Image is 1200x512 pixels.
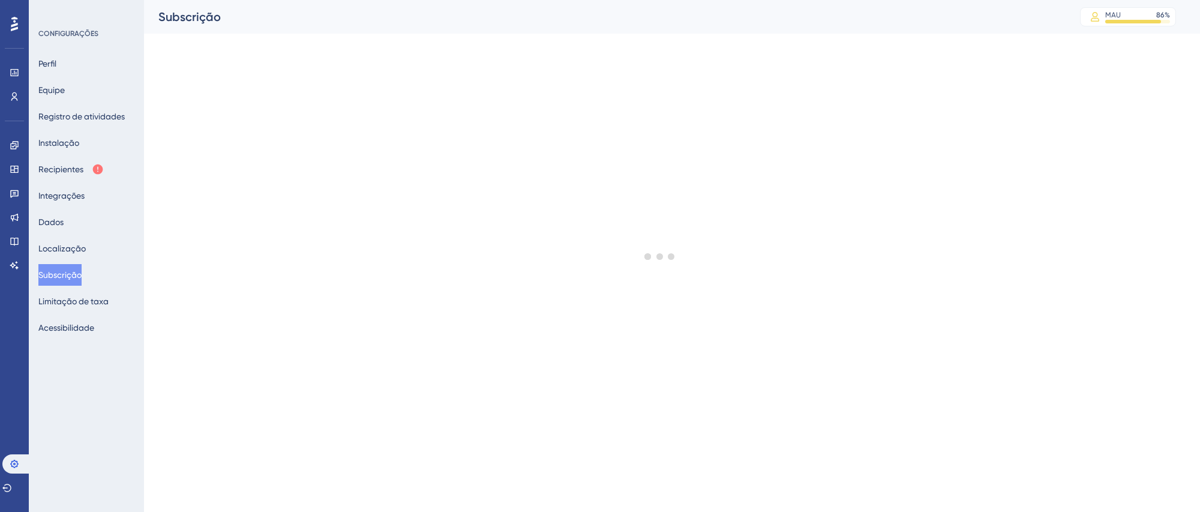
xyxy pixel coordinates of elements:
button: Equipe [38,79,65,101]
button: Subscrição [38,264,82,286]
button: Instalação [38,132,79,154]
button: Acessibilidade [38,317,94,339]
font: Subscrição [38,270,82,280]
font: 86 [1156,11,1165,19]
font: Acessibilidade [38,323,94,333]
button: Localização [38,238,86,259]
font: Recipientes [38,164,83,174]
font: Instalação [38,138,79,148]
font: MAU [1105,11,1121,19]
button: Recipientes [38,158,104,180]
font: Localização [38,244,86,253]
font: Equipe [38,85,65,95]
button: Integrações [38,185,85,206]
font: CONFIGURAÇÕES [38,29,98,38]
font: Perfil [38,59,56,68]
button: Dados [38,211,64,233]
button: Limitação de taxa [38,291,109,312]
font: Integrações [38,191,85,200]
button: Registro de atividades [38,106,125,127]
font: Limitação de taxa [38,297,109,306]
font: % [1165,11,1170,19]
font: Dados [38,217,64,227]
font: Subscrição [158,10,221,24]
button: Perfil [38,53,56,74]
font: Registro de atividades [38,112,125,121]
